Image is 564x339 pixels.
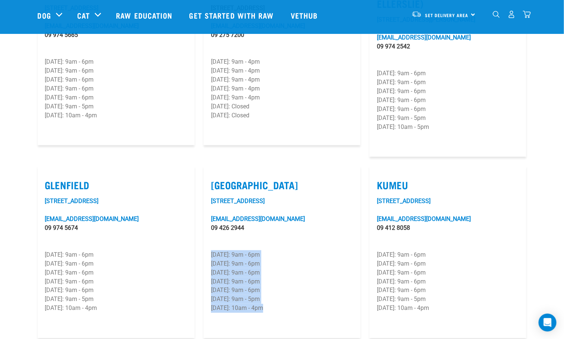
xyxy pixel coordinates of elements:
img: home-icon-1@2x.png [493,11,500,18]
p: [DATE]: Closed [211,111,353,120]
a: 09 974 5674 [45,224,78,231]
a: Raw Education [108,0,182,30]
p: [DATE]: 9am - 6pm [45,259,187,268]
p: [DATE]: 9am - 6pm [377,96,519,105]
a: Vethub [283,0,327,30]
a: Cat [77,10,90,21]
label: Glenfield [45,179,187,191]
p: [DATE]: 9am - 6pm [45,66,187,75]
a: Dog [38,10,51,21]
p: [DATE]: 9am - 5pm [377,114,519,123]
p: [DATE]: 9am - 4pm [211,84,353,93]
p: [DATE]: 9am - 6pm [377,259,519,268]
span: Set Delivery Area [425,14,469,16]
p: [DATE]: 9am - 6pm [45,286,187,295]
p: [DATE]: 9am - 6pm [45,250,187,259]
p: [DATE]: 9am - 5pm [45,102,187,111]
p: [DATE]: 9am - 6pm [377,250,519,259]
p: [DATE]: 9am - 6pm [211,259,353,268]
div: Open Intercom Messenger [539,314,557,332]
p: [DATE]: 9am - 6pm [211,250,353,259]
p: [DATE]: 9am - 6pm [377,78,519,87]
img: user.png [508,10,516,18]
p: [DATE]: 9am - 5pm [377,295,519,304]
a: [EMAIL_ADDRESS][DOMAIN_NAME] [377,34,471,41]
p: [DATE]: 10am - 5pm [377,123,519,132]
a: [STREET_ADDRESS] [211,197,265,205]
p: [DATE]: 9am - 4pm [211,66,353,75]
a: [EMAIL_ADDRESS][DOMAIN_NAME] [377,215,471,222]
a: 09 426 2944 [211,224,244,231]
p: [DATE]: 9am - 4pm [211,57,353,66]
p: [DATE]: 9am - 6pm [377,277,519,286]
a: 09 974 5665 [45,31,78,38]
p: [DATE]: 9am - 6pm [45,277,187,286]
p: [DATE]: 9am - 5pm [45,295,187,304]
p: [DATE]: 9am - 6pm [211,268,353,277]
a: [STREET_ADDRESS] [45,197,99,205]
p: [DATE]: 9am - 6pm [377,268,519,277]
p: [DATE]: 9am - 6pm [45,268,187,277]
p: [DATE]: 9am - 6pm [211,277,353,286]
p: [DATE]: 10am - 4pm [211,304,353,313]
a: 09 412 8058 [377,224,410,231]
p: [DATE]: 10am - 4pm [45,111,187,120]
p: [DATE]: 9am - 4pm [211,93,353,102]
a: 09 275 7200 [211,31,244,38]
p: [DATE]: 9am - 6pm [45,75,187,84]
p: [DATE]: 9am - 6pm [377,105,519,114]
a: 09 974 2542 [377,43,410,50]
p: [DATE]: 9am - 5pm [211,295,353,304]
p: [DATE]: Closed [211,102,353,111]
a: [STREET_ADDRESS] [377,197,431,205]
a: [EMAIL_ADDRESS][DOMAIN_NAME] [45,215,139,222]
p: [DATE]: 10am - 4pm [377,304,519,313]
p: [DATE]: 9am - 6pm [377,87,519,96]
img: van-moving.png [412,11,422,18]
p: [DATE]: 9am - 4pm [211,75,353,84]
img: home-icon@2x.png [523,10,531,18]
p: [DATE]: 9am - 6pm [211,286,353,295]
label: Kumeu [377,179,519,191]
p: [DATE]: 9am - 6pm [45,84,187,93]
p: [DATE]: 10am - 4pm [45,304,187,313]
label: [GEOGRAPHIC_DATA] [211,179,353,191]
p: [DATE]: 9am - 6pm [45,93,187,102]
p: [DATE]: 9am - 6pm [377,69,519,78]
a: Get started with Raw [182,0,283,30]
p: [DATE]: 9am - 6pm [377,286,519,295]
p: [DATE]: 9am - 6pm [45,57,187,66]
a: [EMAIL_ADDRESS][DOMAIN_NAME] [211,215,305,222]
